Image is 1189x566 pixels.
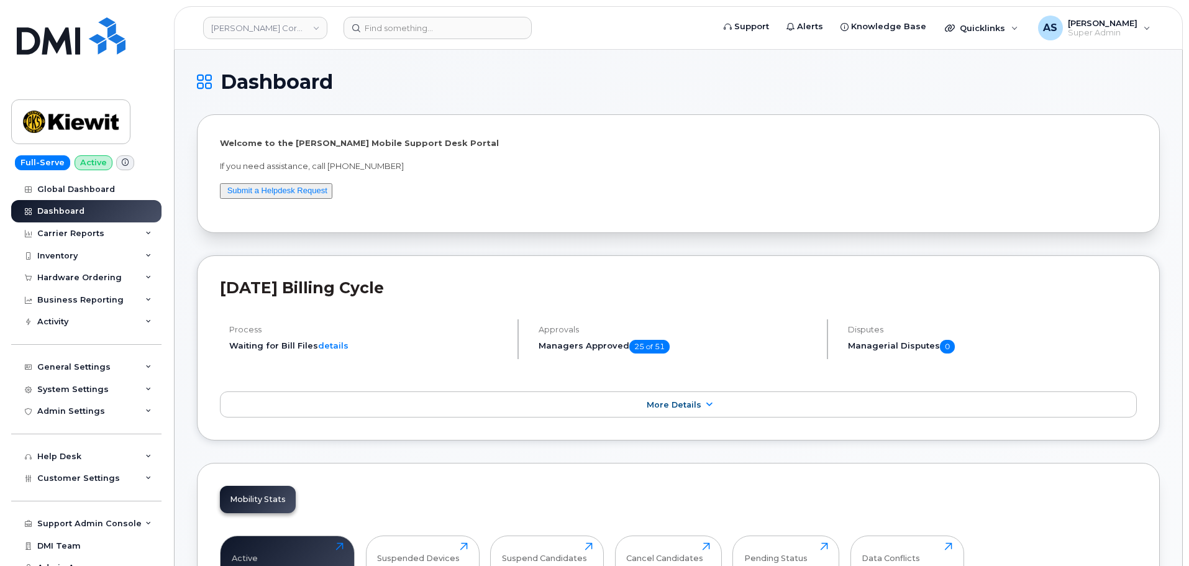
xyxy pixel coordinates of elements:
div: Suspend Candidates [502,542,587,563]
span: More Details [647,400,701,409]
h4: Approvals [539,325,816,334]
p: Welcome to the [PERSON_NAME] Mobile Support Desk Portal [220,137,1137,149]
h2: [DATE] Billing Cycle [220,278,1137,297]
div: Active [232,542,258,563]
h5: Managers Approved [539,340,816,354]
div: Cancel Candidates [626,542,703,563]
div: Pending Status [744,542,808,563]
span: Dashboard [221,73,333,91]
h5: Managerial Disputes [848,340,1137,354]
li: Waiting for Bill Files [229,340,507,352]
div: Suspended Devices [377,542,460,563]
span: 25 of 51 [629,340,670,354]
h4: Process [229,325,507,334]
div: Data Conflicts [862,542,920,563]
a: Submit a Helpdesk Request [227,186,327,195]
a: details [318,340,348,350]
span: 0 [940,340,955,354]
p: If you need assistance, call [PHONE_NUMBER] [220,160,1137,172]
iframe: Messenger Launcher [1135,512,1180,557]
h4: Disputes [848,325,1137,334]
button: Submit a Helpdesk Request [220,183,332,199]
